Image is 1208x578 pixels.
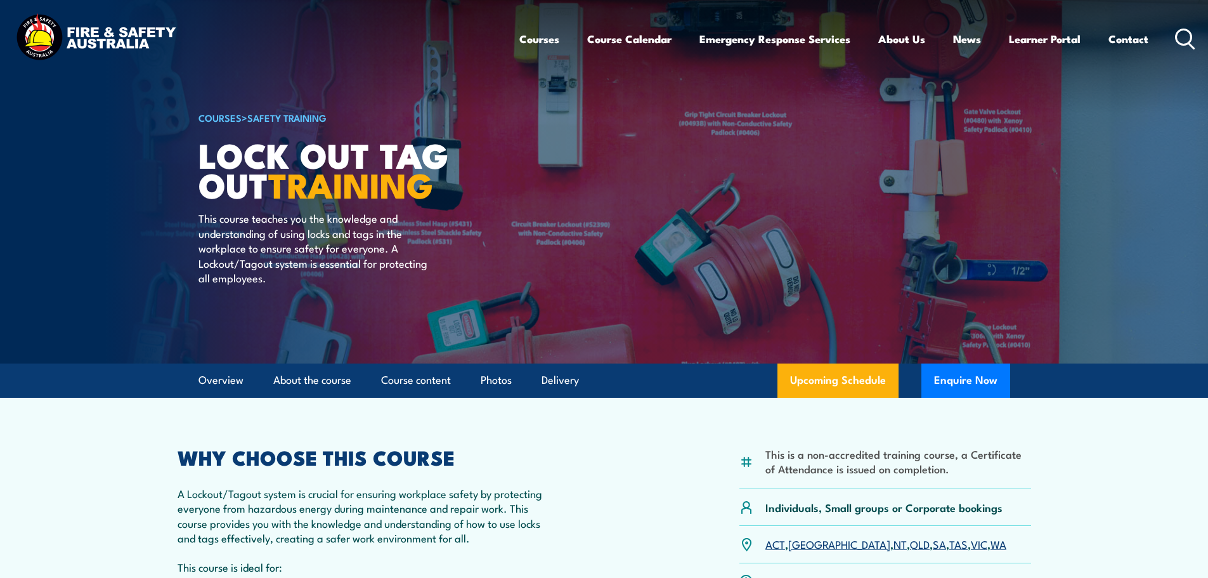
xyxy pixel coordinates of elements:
[178,448,548,466] h2: WHY CHOOSE THIS COURSE
[481,364,512,397] a: Photos
[971,536,987,551] a: VIC
[765,536,785,551] a: ACT
[921,364,1010,398] button: Enquire Now
[788,536,890,551] a: [GEOGRAPHIC_DATA]
[765,447,1031,476] li: This is a non-accredited training course, a Certificate of Attendance is issued on completion.
[198,110,242,124] a: COURSES
[178,560,548,574] p: This course is ideal for:
[247,110,327,124] a: Safety Training
[273,364,351,397] a: About the course
[699,22,850,56] a: Emergency Response Services
[178,486,548,546] p: A Lockout/Tagout system is crucial for ensuring workplace safety by protecting everyone from haza...
[949,536,968,551] a: TAS
[198,110,512,125] h6: >
[878,22,925,56] a: About Us
[198,140,512,199] h1: Lock Out Tag Out
[1009,22,1081,56] a: Learner Portal
[910,536,930,551] a: QLD
[893,536,907,551] a: NT
[381,364,451,397] a: Course content
[542,364,579,397] a: Delivery
[587,22,672,56] a: Course Calendar
[933,536,946,551] a: SA
[765,537,1006,551] p: , , , , , , ,
[765,500,1003,515] p: Individuals, Small groups or Corporate bookings
[777,364,899,398] a: Upcoming Schedule
[268,157,433,210] strong: TRAINING
[953,22,981,56] a: News
[1108,22,1148,56] a: Contact
[990,536,1006,551] a: WA
[519,22,559,56] a: Courses
[198,364,244,397] a: Overview
[198,211,430,285] p: This course teaches you the knowledge and understanding of using locks and tags in the workplace ...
